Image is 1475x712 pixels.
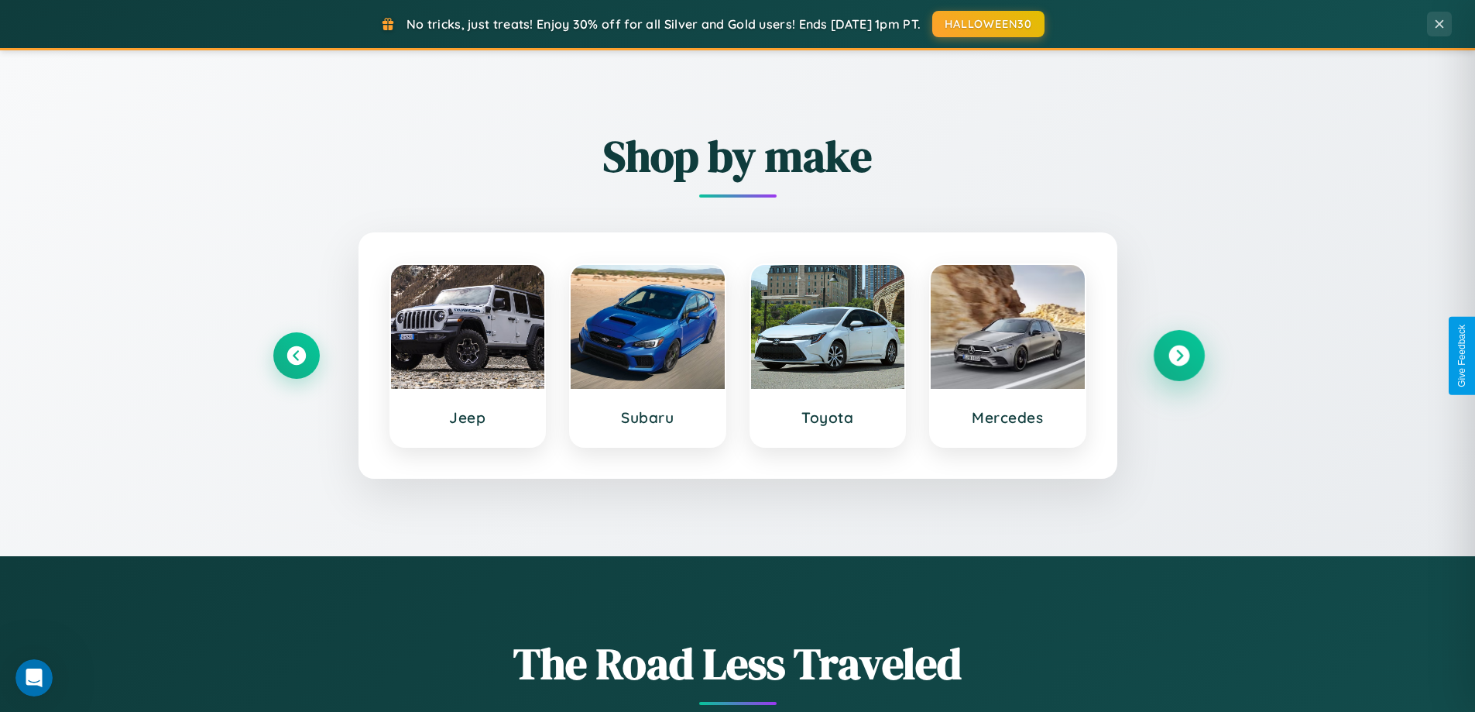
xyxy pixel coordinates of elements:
[1456,325,1467,387] div: Give Feedback
[273,634,1202,693] h1: The Road Less Traveled
[406,16,921,32] span: No tricks, just treats! Enjoy 30% off for all Silver and Gold users! Ends [DATE] 1pm PT.
[406,408,530,427] h3: Jeep
[586,408,709,427] h3: Subaru
[273,126,1202,186] h2: Shop by make
[15,659,53,697] iframe: Intercom live chat
[946,408,1069,427] h3: Mercedes
[932,11,1045,37] button: HALLOWEEN30
[767,408,890,427] h3: Toyota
